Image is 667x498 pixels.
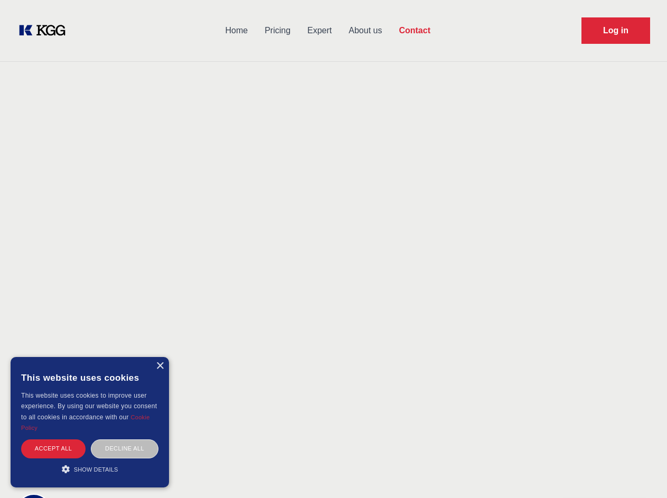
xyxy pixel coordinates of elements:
span: This website uses cookies to improve user experience. By using our website you consent to all coo... [21,392,157,421]
a: Request Demo [581,17,650,44]
div: This website uses cookies [21,365,158,390]
div: Show details [21,464,158,474]
div: Decline all [91,439,158,458]
a: Contact [390,17,439,44]
div: Close [156,362,164,370]
iframe: Chat Widget [614,447,667,498]
span: Show details [74,466,118,473]
div: Accept all [21,439,86,458]
a: About us [340,17,390,44]
a: Pricing [256,17,299,44]
a: Cookie Policy [21,414,150,431]
a: KOL Knowledge Platform: Talk to Key External Experts (KEE) [17,22,74,39]
a: Home [217,17,256,44]
a: Expert [299,17,340,44]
